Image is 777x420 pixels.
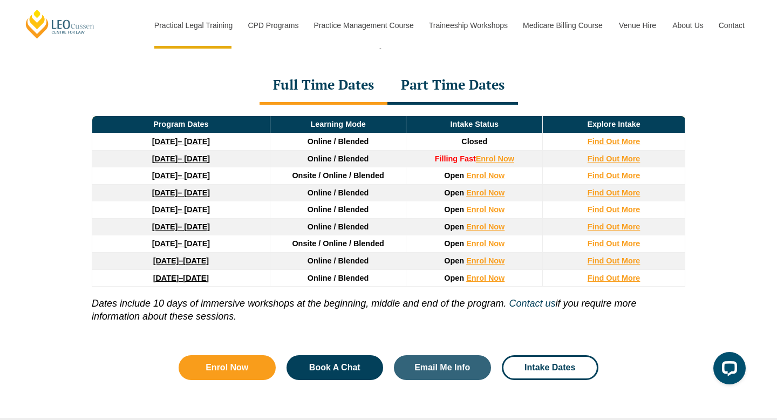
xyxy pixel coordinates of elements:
span: Open [444,239,464,248]
a: Contact [711,2,753,49]
strong: [DATE] [152,171,178,180]
td: Explore Intake [543,116,685,133]
a: [DATE]–[DATE] [153,274,209,282]
strong: Filling Fast [435,154,476,163]
a: Enrol Now [179,355,276,380]
a: Book A Chat [287,355,384,380]
a: Email Me Info [394,355,491,380]
a: Find Out More [588,222,640,231]
span: Open [444,222,464,231]
strong: [DATE] [152,205,178,214]
p: if you require more information about these sessions. [92,287,685,323]
span: Online / Blended [308,256,369,265]
strong: [DATE] [152,137,178,146]
span: Onsite / Online / Blended [292,171,384,180]
span: Online / Blended [308,222,369,231]
a: [DATE]– [DATE] [152,239,210,248]
span: Intake Dates [524,363,575,372]
a: Find Out More [588,274,640,282]
strong: [DATE] [152,239,178,248]
a: Enrol Now [476,154,514,163]
a: Intake Dates [502,355,599,380]
a: [DATE]– [DATE] [152,154,210,163]
a: Enrol Now [466,239,505,248]
a: [DATE]– [DATE] [152,188,210,197]
a: Medicare Billing Course [515,2,611,49]
a: Find Out More [588,137,640,146]
div: Full Time Dates [260,67,387,105]
iframe: LiveChat chat widget [705,348,750,393]
a: Find Out More [588,188,640,197]
span: Email Me Info [414,363,470,372]
a: Practice Management Course [306,2,421,49]
span: Online / Blended [308,274,369,282]
a: [DATE]– [DATE] [152,171,210,180]
a: Venue Hire [611,2,664,49]
span: Closed [461,137,487,146]
a: Enrol Now [466,274,505,282]
span: [DATE] [183,256,209,265]
a: CPD Programs [240,2,305,49]
div: Part Time Dates [387,67,518,105]
span: Enrol Now [206,363,248,372]
td: Program Dates [92,116,270,133]
a: Enrol Now [466,205,505,214]
strong: [DATE] [152,188,178,197]
i: Dates include 10 days of immersive workshops at the beginning, middle and end of the program. [92,298,506,309]
a: Practical Legal Training [146,2,240,49]
span: Online / Blended [308,205,369,214]
span: [DATE] [183,274,209,282]
span: Open [444,205,464,214]
a: Find Out More [588,154,640,163]
span: Open [444,274,464,282]
a: Enrol Now [466,171,505,180]
a: Enrol Now [466,188,505,197]
a: [DATE]–[DATE] [153,256,209,265]
strong: [DATE] [152,154,178,163]
span: Open [444,171,464,180]
span: Onsite / Online / Blended [292,239,384,248]
a: Contact us [509,298,555,309]
span: Open [444,256,464,265]
span: Open [444,188,464,197]
td: Intake Status [406,116,543,133]
span: Book A Chat [309,363,360,372]
a: [DATE]– [DATE] [152,137,210,146]
a: Traineeship Workshops [421,2,515,49]
a: [DATE]– [DATE] [152,222,210,231]
span: Online / Blended [308,188,369,197]
span: Online / Blended [308,154,369,163]
a: About Us [664,2,711,49]
a: Find Out More [588,256,640,265]
td: Learning Mode [270,116,406,133]
strong: [DATE] [152,222,178,231]
a: Find Out More [588,239,640,248]
a: Enrol Now [466,256,505,265]
a: [DATE]– [DATE] [152,205,210,214]
a: Enrol Now [466,222,505,231]
span: Online / Blended [308,137,369,146]
strong: [DATE] [153,274,179,282]
a: Find Out More [588,205,640,214]
a: [PERSON_NAME] Centre for Law [24,9,96,39]
strong: [DATE] [153,256,179,265]
a: Find Out More [588,171,640,180]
